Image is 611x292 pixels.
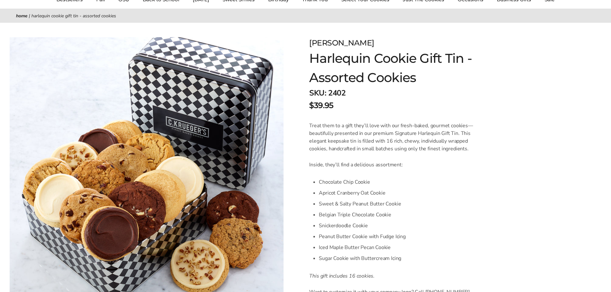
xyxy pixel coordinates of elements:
[319,242,485,253] li: Iced Maple Butter Pecan Cookie
[309,161,485,169] p: Inside, they’ll find a delicious assortment:
[16,13,28,19] a: Home
[319,253,485,264] li: Sugar Cookie with Buttercream Icing
[319,198,485,209] li: Sweet & Salty Peanut Butter Cookie
[319,220,485,231] li: Snickerdoodle Cookie
[31,13,116,19] span: Harlequin Cookie Gift Tin - Assorted Cookies
[309,272,375,279] em: This gift includes 16 cookies.
[319,231,485,242] li: Peanut Butter Cookie with Fudge Icing
[319,188,485,198] li: Apricot Cranberry Oat Cookie
[309,100,333,111] span: $39.95
[319,177,485,188] li: Chocolate Chip Cookie
[29,13,30,19] span: |
[16,12,595,20] nav: breadcrumbs
[309,122,485,153] p: Treat them to a gift they’ll love with our fresh-baked, gourmet cookies—beautifully presented in ...
[309,37,514,49] div: [PERSON_NAME]
[319,209,485,220] li: Belgian Triple Chocolate Cookie
[309,49,514,87] h1: Harlequin Cookie Gift Tin - Assorted Cookies
[309,88,326,98] strong: SKU:
[5,268,66,287] iframe: Sign Up via Text for Offers
[328,88,345,98] span: 2402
